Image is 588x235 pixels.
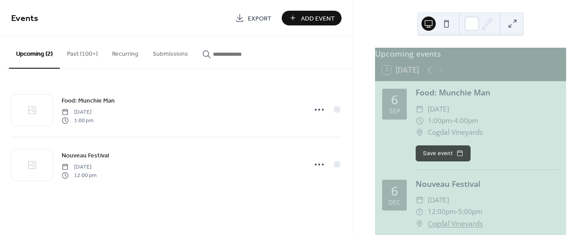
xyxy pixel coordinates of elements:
[428,127,483,138] span: Cogdal Vineyards
[416,206,424,218] div: ​
[11,10,38,27] span: Events
[105,36,146,68] button: Recurring
[428,103,449,115] span: [DATE]
[428,218,483,230] a: Cogdal Vineyards
[391,94,398,106] div: 6
[146,36,195,68] button: Submissions
[282,11,342,25] button: Add Event
[389,108,400,114] div: Sep
[229,11,278,25] a: Export
[416,194,424,206] div: ​
[416,218,424,230] div: ​
[62,150,109,161] a: Nouveau Festival
[416,127,424,138] div: ​
[62,171,96,179] span: 12:00 pm
[428,194,449,206] span: [DATE]
[416,178,559,190] div: Nouveau Festival
[456,206,458,218] span: -
[62,95,115,106] a: Food: Munchie Man
[452,115,454,127] span: -
[458,206,482,218] span: 5:00pm
[416,103,424,115] div: ​
[391,185,398,198] div: 6
[416,87,559,98] div: Food: Munchie Man
[416,145,471,161] button: Save event
[60,36,105,68] button: Past (100+)
[388,199,400,206] div: Dec
[9,36,60,69] button: Upcoming (2)
[62,108,93,116] span: [DATE]
[301,14,335,23] span: Add Event
[428,206,456,218] span: 12:00pm
[416,115,424,127] div: ​
[248,14,271,23] span: Export
[454,115,478,127] span: 4:00pm
[375,48,566,59] div: Upcoming events
[428,115,452,127] span: 1:00pm
[62,116,93,124] span: 1:00 pm
[62,163,96,171] span: [DATE]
